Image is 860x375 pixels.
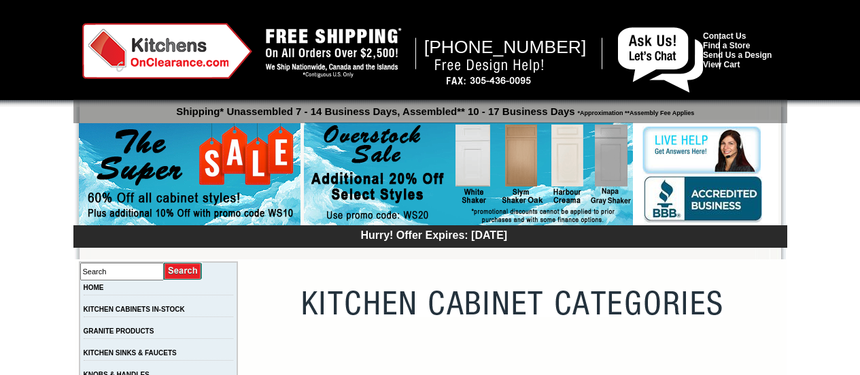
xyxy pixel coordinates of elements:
img: Kitchens on Clearance Logo [82,23,252,79]
a: GRANITE PRODUCTS [84,327,154,335]
a: Contact Us [703,31,746,41]
span: *Approximation **Assembly Fee Applies [575,106,695,116]
a: Send Us a Design [703,50,772,60]
input: Submit [164,262,203,280]
div: Hurry! Offer Expires: [DATE] [80,227,787,242]
p: Shipping* Unassembled 7 - 14 Business Days, Assembled** 10 - 17 Business Days [80,99,787,117]
span: [PHONE_NUMBER] [424,37,587,57]
a: Find a Store [703,41,750,50]
a: KITCHEN SINKS & FAUCETS [84,349,177,357]
a: View Cart [703,60,740,69]
a: KITCHEN CABINETS IN-STOCK [84,306,185,313]
a: HOME [84,284,104,291]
